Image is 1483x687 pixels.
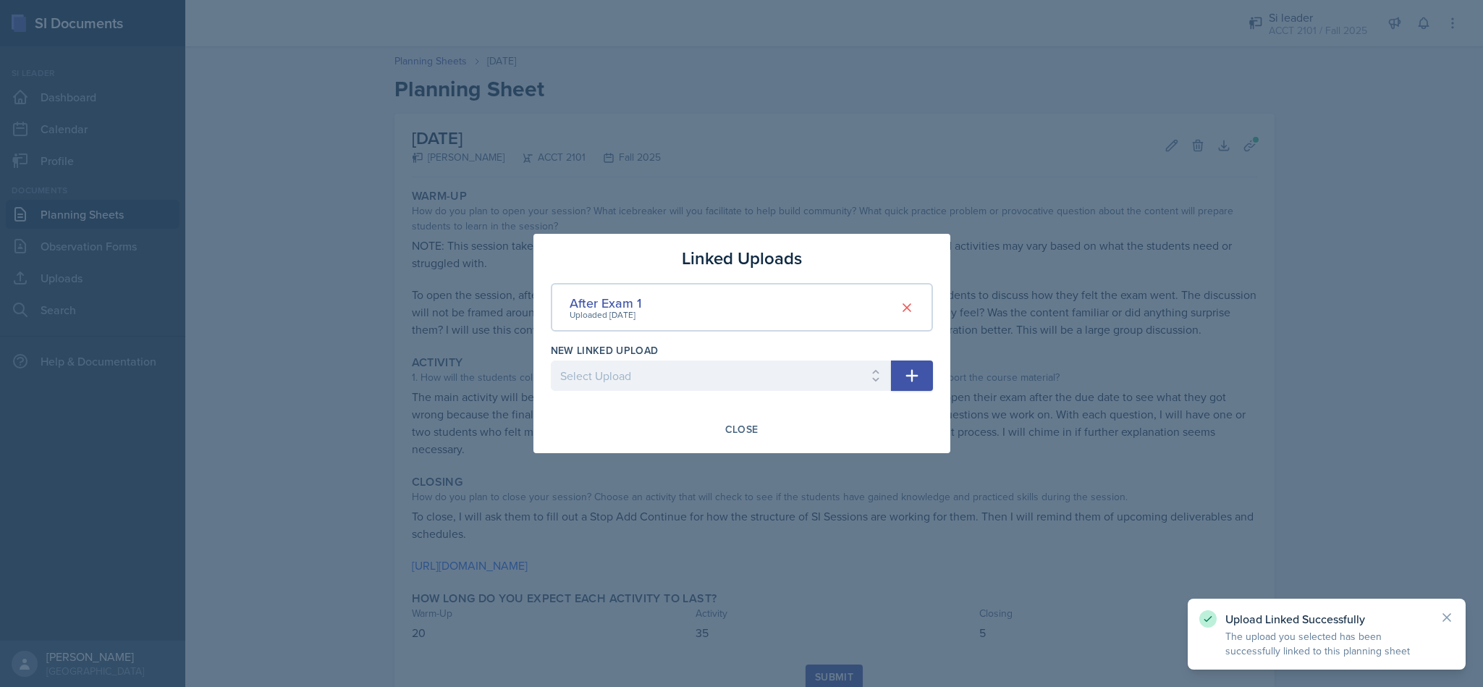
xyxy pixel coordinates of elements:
[551,343,659,358] label: New Linked Upload
[682,245,802,271] h3: Linked Uploads
[1225,629,1428,658] p: The upload you selected has been successfully linked to this planning sheet
[1225,612,1428,626] p: Upload Linked Successfully
[570,308,641,321] div: Uploaded [DATE]
[716,417,768,442] button: Close
[570,293,641,313] div: After Exam 1
[725,423,759,435] div: Close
